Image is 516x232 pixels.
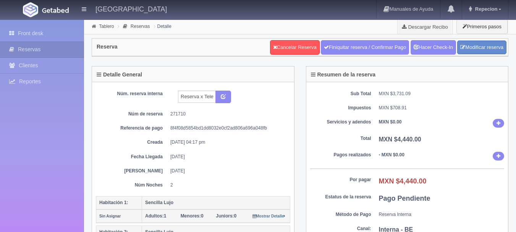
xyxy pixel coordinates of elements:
a: Modificar reserva [457,41,506,55]
dd: 271710 [170,111,285,117]
dd: Reserva Interna [379,211,505,218]
dt: Sub Total [310,91,371,97]
dd: [DATE] [170,154,285,160]
img: Getabed [42,7,69,13]
dd: 2 [170,182,285,188]
strong: Juniors: [216,213,234,219]
b: - MXN $0.00 [379,152,404,157]
li: Detalle [152,23,173,30]
b: MXN $4,440.00 [379,177,427,185]
a: Cancelar Reserva [270,40,320,55]
dt: Servicios y adendos [310,119,371,125]
dt: Por pagar [310,177,371,183]
h4: Reserva [97,44,118,50]
th: Sencilla Lujo [142,196,290,209]
dt: Núm. reserva interna [102,91,163,97]
dt: [PERSON_NAME] [102,168,163,174]
dd: [DATE] 04:17 pm [170,139,285,146]
span: Repecion [473,6,498,12]
dt: Total [310,135,371,142]
a: Tablero [99,24,114,29]
small: Sin Asignar [99,214,121,218]
a: Finiquitar reserva / Confirmar Pago [321,40,409,55]
b: Pago Pendiente [379,195,430,202]
strong: Menores: [181,213,201,219]
a: Reservas [131,24,150,29]
span: 0 [216,213,236,219]
dt: Referencia de pago [102,125,163,131]
b: MXN $0.00 [379,119,402,125]
dt: Pagos realizados [310,152,371,158]
a: Descargar Recibo [398,19,452,34]
button: Primeros pasos [456,19,508,34]
dt: Fecha Llegada [102,154,163,160]
dt: Canal: [310,226,371,232]
dt: Impuestos [310,105,371,111]
h4: [GEOGRAPHIC_DATA] [95,4,167,13]
a: Hacer Check-In [411,40,456,55]
small: Mostrar Detalle [252,214,286,218]
a: Mostrar Detalle [252,213,286,219]
dd: 8f4f08d5854bd1dd8032e0cf2ad806a696a048fb [170,125,285,131]
span: 1 [145,213,166,219]
h4: Detalle General [97,72,142,78]
img: Getabed [23,2,38,17]
dt: Núm de reserva [102,111,163,117]
dt: Núm Noches [102,182,163,188]
span: 0 [181,213,204,219]
dt: Creada [102,139,163,146]
h4: Resumen de la reserva [311,72,376,78]
dt: Estatus de la reserva [310,194,371,200]
dt: Método de Pago [310,211,371,218]
strong: Adultos: [145,213,164,219]
dd: MXN $708.91 [379,105,505,111]
dd: [DATE] [170,168,285,174]
b: Habitación 1: [99,200,128,205]
dd: MXN $3,731.09 [379,91,505,97]
b: MXN $4,440.00 [379,136,421,143]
